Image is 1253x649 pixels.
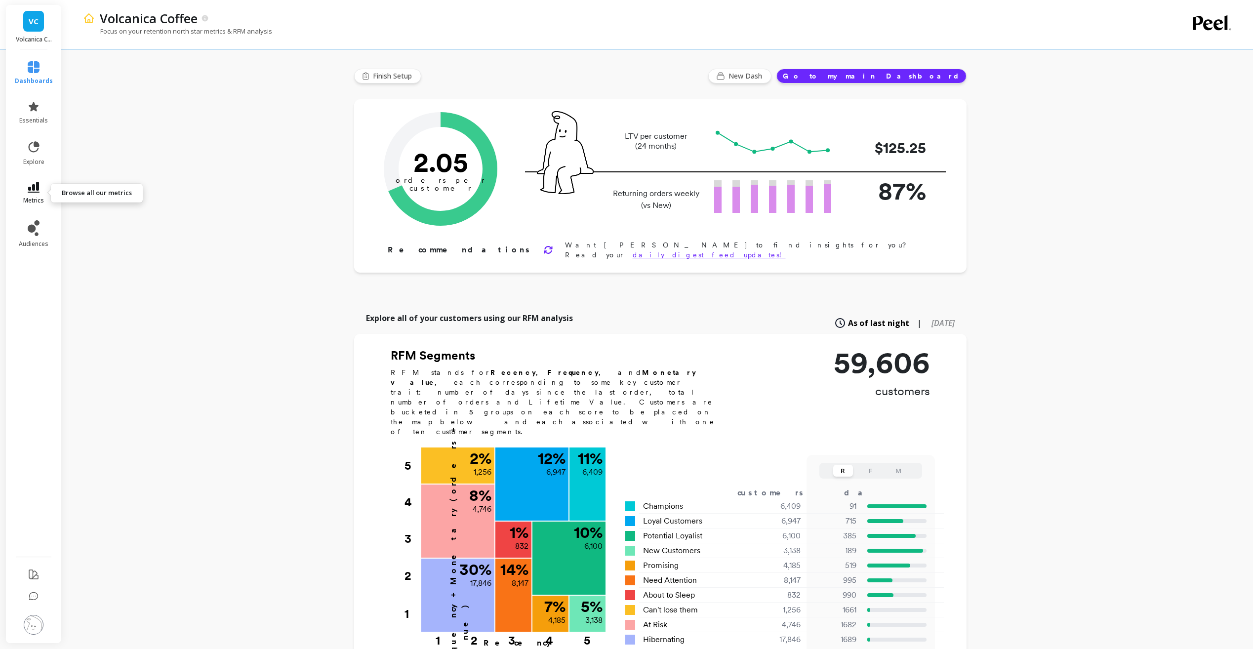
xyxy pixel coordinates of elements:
[19,117,48,124] span: essentials
[547,368,599,376] b: Frequency
[404,595,420,633] div: 1
[742,619,812,631] div: 4,746
[413,146,468,178] text: 2.05
[391,348,727,364] h2: RFM Segments
[16,36,52,43] p: Volcanica Coffee
[15,77,53,85] span: dashboards
[388,244,531,256] p: Recommendations
[19,240,48,248] span: audiences
[847,137,926,159] p: $125.25
[565,240,935,260] p: Want [PERSON_NAME] to find insights for you? Read your
[404,447,420,484] div: 5
[742,560,812,571] div: 4,185
[813,530,856,542] p: 385
[396,176,485,185] tspan: orders per
[585,614,603,626] p: 3,138
[538,450,566,466] p: 12 %
[813,545,856,557] p: 189
[643,574,697,586] span: Need Attention
[742,574,812,586] div: 8,147
[548,614,566,626] p: 4,185
[584,540,603,552] p: 6,100
[813,604,856,616] p: 1661
[861,465,881,477] button: F
[742,634,812,646] div: 17,846
[931,318,955,328] span: [DATE]
[530,633,568,643] div: 4
[610,188,702,211] p: Returning orders weekly (vs New)
[708,69,771,83] button: New Dash
[568,633,606,643] div: 5
[643,604,698,616] span: Can't lose them
[848,317,909,329] span: As of last night
[742,604,812,616] div: 1,256
[470,577,491,589] p: 17,846
[643,500,683,512] span: Champions
[633,251,786,259] a: daily digest feed updates!
[366,312,573,324] p: Explore all of your customers using our RFM analysis
[83,12,95,24] img: header icon
[404,484,420,521] div: 4
[834,348,930,377] p: 59,606
[23,197,44,204] span: metrics
[417,633,458,643] div: 1
[742,545,812,557] div: 3,138
[742,589,812,601] div: 832
[917,317,922,329] span: |
[510,525,528,540] p: 1 %
[409,184,472,193] tspan: customer
[643,515,702,527] span: Loyal Customers
[643,619,667,631] span: At Risk
[643,634,685,646] span: Hibernating
[742,530,812,542] div: 6,100
[500,562,528,577] p: 14 %
[100,10,198,27] p: Volcanica Coffee
[537,111,594,194] img: pal seatted on line
[889,465,908,477] button: M
[582,466,603,478] p: 6,409
[490,368,536,376] b: Recency
[581,599,603,614] p: 5 %
[474,466,491,478] p: 1,256
[813,589,856,601] p: 990
[29,16,39,27] span: VC
[469,487,491,503] p: 8 %
[470,450,491,466] p: 2 %
[728,71,765,81] span: New Dash
[776,69,967,83] button: Go to my main Dashboard
[544,599,566,614] p: 7 %
[578,450,603,466] p: 11 %
[24,615,43,635] img: profile picture
[737,487,817,499] div: customers
[515,540,528,552] p: 832
[813,560,856,571] p: 519
[23,158,44,166] span: explore
[459,562,491,577] p: 30 %
[844,487,885,499] div: days
[813,619,856,631] p: 1682
[610,131,702,151] p: LTV per customer (24 months)
[83,27,272,36] p: Focus on your retention north star metrics & RFM analysis
[643,560,679,571] span: Promising
[373,71,415,81] span: Finish Setup
[574,525,603,540] p: 10 %
[546,466,566,478] p: 6,947
[813,574,856,586] p: 995
[813,634,856,646] p: 1689
[643,545,700,557] span: New Customers
[834,383,930,399] p: customers
[847,172,926,209] p: 87%
[742,515,812,527] div: 6,947
[473,503,491,515] p: 4,746
[813,500,856,512] p: 91
[404,521,420,557] div: 3
[643,589,695,601] span: About to Sleep
[742,500,812,512] div: 6,409
[391,367,727,437] p: RFM stands for , , and , each corresponding to some key customer trait: number of days since the ...
[354,69,421,83] button: Finish Setup
[813,515,856,527] p: 715
[455,633,493,643] div: 2
[512,577,528,589] p: 8,147
[493,633,530,643] div: 3
[833,465,853,477] button: R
